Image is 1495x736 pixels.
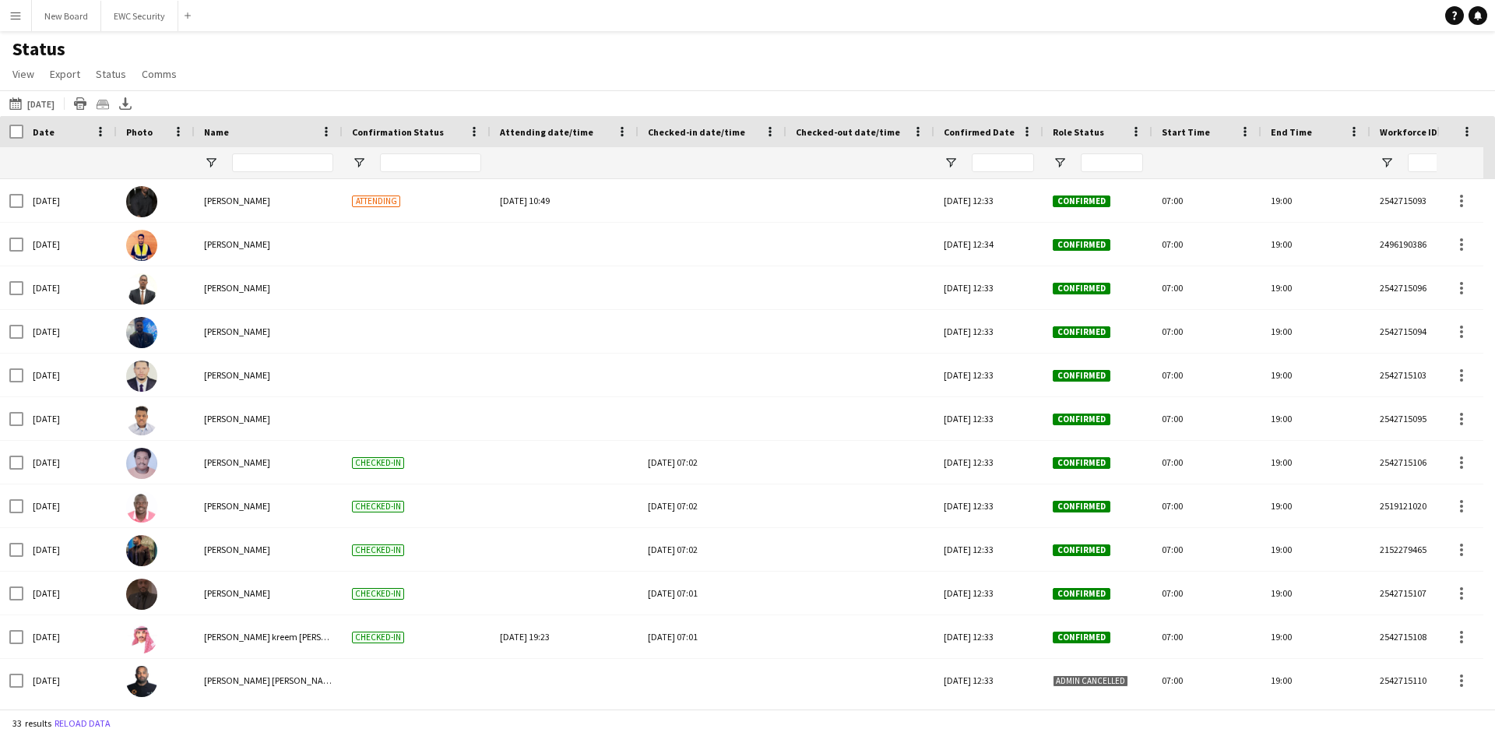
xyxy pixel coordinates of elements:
[1261,354,1370,396] div: 19:00
[126,666,157,697] img: Ahmed abdalgader abdalwahab Mohamad
[204,413,270,424] span: [PERSON_NAME]
[1370,441,1479,484] div: 2542715106
[1152,266,1261,309] div: 07:00
[126,317,157,348] img: Mohammed Elnour
[23,528,117,571] div: [DATE]
[1152,354,1261,396] div: 07:00
[1053,126,1104,138] span: Role Status
[1261,659,1370,702] div: 19:00
[500,615,629,658] div: [DATE] 19:23
[126,361,157,392] img: Ahmed Abuobaida
[101,1,178,31] button: EWC Security
[1081,153,1143,172] input: Role Status Filter Input
[1053,414,1110,425] span: Confirmed
[1370,572,1479,615] div: 2542715107
[1162,126,1210,138] span: Start Time
[352,501,404,512] span: Checked-in
[352,126,444,138] span: Confirmation Status
[352,544,404,556] span: Checked-in
[1370,484,1479,527] div: 2519121020
[204,631,365,643] span: [PERSON_NAME] kreem [PERSON_NAME]
[972,153,1034,172] input: Confirmed Date Filter Input
[1261,397,1370,440] div: 19:00
[135,64,183,84] a: Comms
[1152,179,1261,222] div: 07:00
[1380,126,1437,138] span: Workforce ID
[23,310,117,353] div: [DATE]
[1261,615,1370,658] div: 19:00
[1370,310,1479,353] div: 2542715094
[126,535,157,566] img: Mossab Alhassan
[1053,457,1110,469] span: Confirmed
[1380,156,1394,170] button: Open Filter Menu
[934,266,1043,309] div: [DATE] 12:33
[1408,153,1470,172] input: Workforce ID Filter Input
[934,179,1043,222] div: [DATE] 12:33
[1053,156,1067,170] button: Open Filter Menu
[32,1,101,31] button: New Board
[44,64,86,84] a: Export
[204,456,270,468] span: [PERSON_NAME]
[126,186,157,217] img: Idrees Abdalrahman
[6,94,58,113] button: [DATE]
[1053,632,1110,643] span: Confirmed
[796,126,900,138] span: Checked-out date/time
[934,397,1043,440] div: [DATE] 12:33
[934,572,1043,615] div: [DATE] 12:33
[1053,588,1110,600] span: Confirmed
[944,156,958,170] button: Open Filter Menu
[648,572,777,615] div: [DATE] 07:01
[944,126,1015,138] span: Confirmed Date
[1152,615,1261,658] div: 07:00
[1152,572,1261,615] div: 07:00
[12,67,34,81] span: View
[1261,572,1370,615] div: 19:00
[1152,528,1261,571] div: 07:00
[934,528,1043,571] div: [DATE] 12:33
[1271,126,1312,138] span: End Time
[934,659,1043,702] div: [DATE] 12:33
[33,126,55,138] span: Date
[352,156,366,170] button: Open Filter Menu
[352,588,404,600] span: Checked-in
[232,153,333,172] input: Name Filter Input
[126,230,157,261] img: Ayman Sharif
[934,484,1043,527] div: [DATE] 12:33
[71,94,90,113] app-action-btn: Print
[126,579,157,610] img: Ahmed Jamal
[1053,239,1110,251] span: Confirmed
[204,195,270,206] span: [PERSON_NAME]
[1261,266,1370,309] div: 19:00
[204,500,270,512] span: [PERSON_NAME]
[1370,615,1479,658] div: 2542715108
[1152,397,1261,440] div: 07:00
[1152,223,1261,266] div: 07:00
[1152,441,1261,484] div: 07:00
[204,369,270,381] span: [PERSON_NAME]
[648,528,777,571] div: [DATE] 07:02
[204,326,270,337] span: [PERSON_NAME]
[1370,528,1479,571] div: 2152279465
[23,441,117,484] div: [DATE]
[1053,195,1110,207] span: Confirmed
[1053,326,1110,338] span: Confirmed
[23,354,117,396] div: [DATE]
[934,615,1043,658] div: [DATE] 12:33
[126,126,153,138] span: Photo
[1053,675,1128,687] span: Admin cancelled
[1261,528,1370,571] div: 19:00
[352,632,404,643] span: Checked-in
[1152,484,1261,527] div: 07:00
[23,179,117,222] div: [DATE]
[352,195,400,207] span: Attending
[1053,544,1110,556] span: Confirmed
[1152,310,1261,353] div: 07:00
[204,238,270,250] span: [PERSON_NAME]
[93,94,112,113] app-action-btn: Crew files as ZIP
[1261,441,1370,484] div: 19:00
[1370,223,1479,266] div: 2496190386
[6,64,40,84] a: View
[50,67,80,81] span: Export
[204,282,270,294] span: [PERSON_NAME]
[648,615,777,658] div: [DATE] 07:01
